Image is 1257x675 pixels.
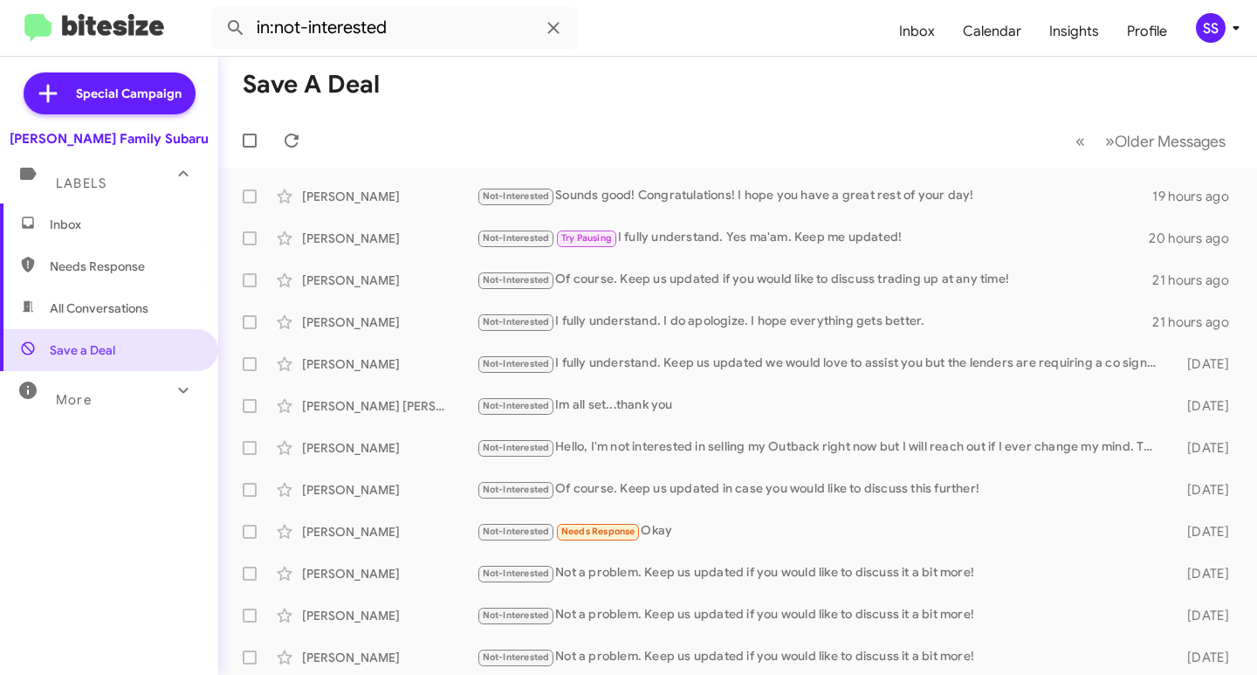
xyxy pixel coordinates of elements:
span: Not-Interested [483,400,550,411]
div: Im all set...thank you [477,396,1167,416]
div: Hello, I'm not interested in selling my Outback right now but I will reach out if I ever change m... [477,437,1167,458]
div: [PERSON_NAME] [302,313,477,331]
span: Older Messages [1115,132,1226,151]
div: [PERSON_NAME] [302,607,477,624]
div: Of course. Keep us updated if you would like to discuss trading up at any time! [477,270,1152,290]
a: Inbox [885,6,949,57]
div: [PERSON_NAME] [302,439,477,457]
span: Not-Interested [483,568,550,579]
div: [PERSON_NAME] Family Subaru [10,130,209,148]
span: Not-Interested [483,316,550,327]
div: [PERSON_NAME] [302,272,477,289]
div: I fully understand. Yes ma'am. Keep me updated! [477,228,1149,248]
span: Not-Interested [483,526,550,537]
div: 21 hours ago [1152,272,1243,289]
div: [DATE] [1167,355,1243,373]
span: Try Pausing [561,232,612,244]
div: 19 hours ago [1152,188,1243,205]
span: Not-Interested [483,442,550,453]
span: All Conversations [50,300,148,317]
button: SS [1181,13,1238,43]
a: Special Campaign [24,72,196,114]
div: [PERSON_NAME] [302,649,477,666]
span: Needs Response [50,258,198,275]
span: Needs Response [561,526,635,537]
div: [PERSON_NAME] [PERSON_NAME] [302,397,477,415]
div: SS [1196,13,1226,43]
a: Insights [1035,6,1113,57]
div: I fully understand. Keep us updated we would love to assist you but the lenders are requiring a c... [477,354,1167,374]
div: [PERSON_NAME] [302,355,477,373]
span: Inbox [50,216,198,233]
span: Special Campaign [76,85,182,102]
div: [PERSON_NAME] [302,565,477,582]
div: Not a problem. Keep us updated if you would like to discuss it a bit more! [477,647,1167,667]
span: Not-Interested [483,190,550,202]
div: [DATE] [1167,481,1243,499]
a: Profile [1113,6,1181,57]
span: Not-Interested [483,358,550,369]
a: Calendar [949,6,1035,57]
span: Not-Interested [483,610,550,621]
div: [PERSON_NAME] [302,481,477,499]
button: Previous [1065,123,1096,159]
span: « [1075,130,1085,152]
div: Okay [477,521,1167,541]
div: I fully understand. I do apologize. I hope everything gets better. [477,312,1152,332]
span: Not-Interested [483,651,550,663]
div: [DATE] [1167,397,1243,415]
div: Not a problem. Keep us updated if you would like to discuss it a bit more! [477,605,1167,625]
span: » [1105,130,1115,152]
span: Save a Deal [50,341,115,359]
div: [DATE] [1167,523,1243,541]
span: More [56,392,92,408]
div: [DATE] [1167,439,1243,457]
span: Not-Interested [483,232,550,244]
div: 21 hours ago [1152,313,1243,331]
div: [DATE] [1167,649,1243,666]
span: Not-Interested [483,484,550,495]
div: Not a problem. Keep us updated if you would like to discuss it a bit more! [477,563,1167,583]
div: [PERSON_NAME] [302,523,477,541]
div: Sounds good! Congratulations! I hope you have a great rest of your day! [477,186,1152,206]
nav: Page navigation example [1066,123,1236,159]
button: Next [1095,123,1236,159]
div: [DATE] [1167,565,1243,582]
div: 20 hours ago [1149,230,1243,247]
h1: Save a Deal [243,71,380,99]
div: [PERSON_NAME] [302,230,477,247]
span: Labels [56,176,106,191]
div: [DATE] [1167,607,1243,624]
div: Of course. Keep us updated in case you would like to discuss this further! [477,479,1167,499]
div: [PERSON_NAME] [302,188,477,205]
span: Not-Interested [483,274,550,286]
input: Search [211,7,578,49]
